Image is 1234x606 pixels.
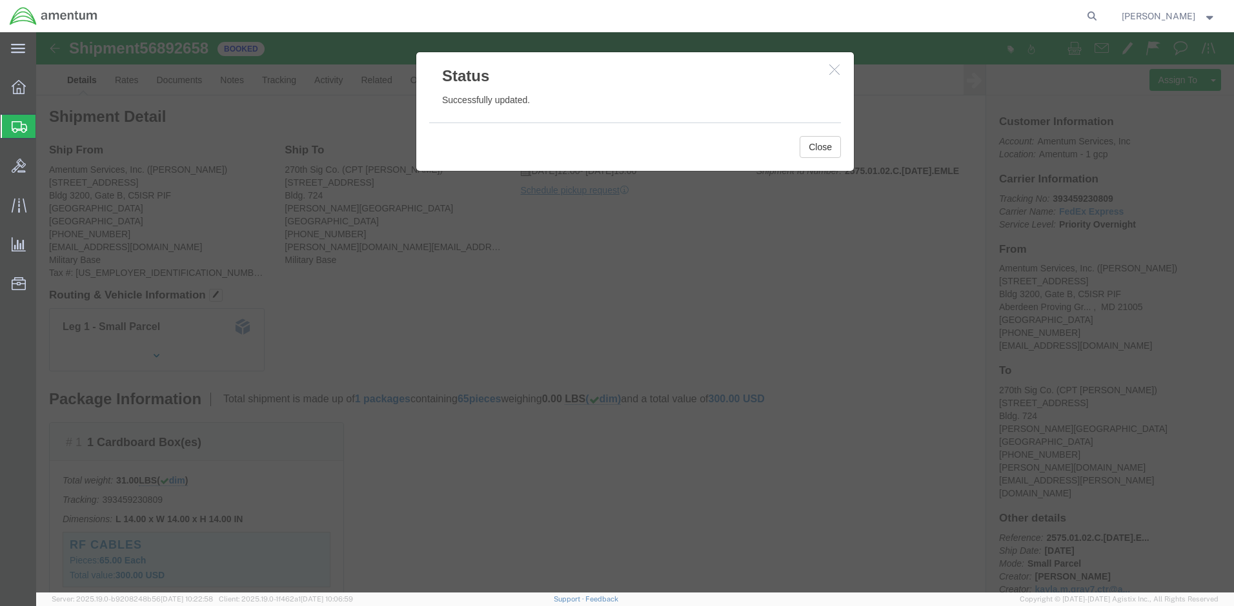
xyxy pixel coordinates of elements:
[9,6,98,26] img: logo
[554,595,586,603] a: Support
[52,595,213,603] span: Server: 2025.19.0-b9208248b56
[301,595,353,603] span: [DATE] 10:06:59
[36,32,1234,592] iframe: FS Legacy Container
[161,595,213,603] span: [DATE] 10:22:58
[1122,9,1195,23] span: Kayla Gray
[1121,8,1217,24] button: [PERSON_NAME]
[585,595,618,603] a: Feedback
[219,595,353,603] span: Client: 2025.19.0-1f462a1
[1020,594,1219,605] span: Copyright © [DATE]-[DATE] Agistix Inc., All Rights Reserved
